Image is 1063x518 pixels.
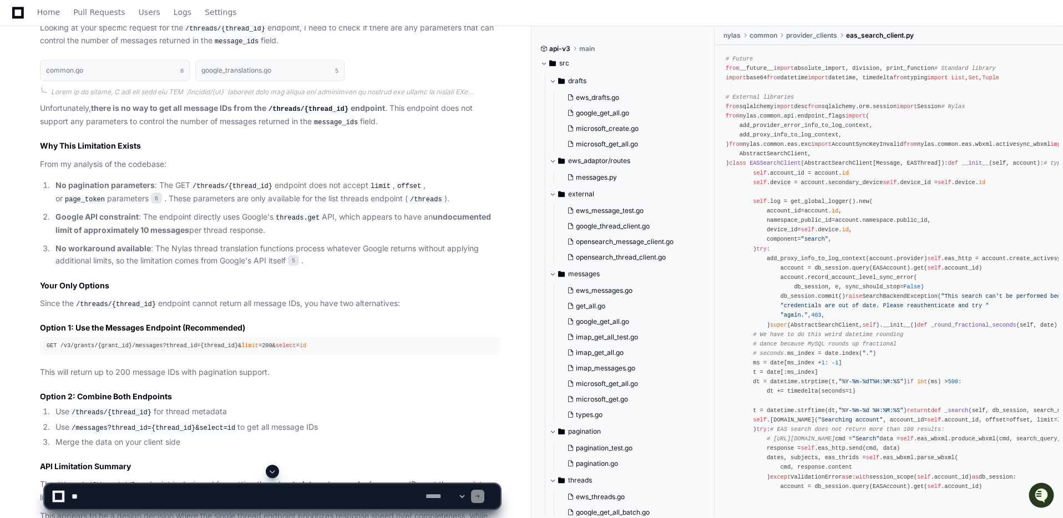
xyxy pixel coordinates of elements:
span: 1 [822,359,825,366]
span: 403 [811,312,821,318]
div: Start new chat [38,83,182,94]
button: messages.py [563,170,700,185]
span: from [726,103,740,110]
span: def [917,322,927,328]
button: Start new chat [189,86,202,99]
button: imap_messages.go [563,360,700,376]
p: : The endpoint directly uses Google's API, which appears to have an per thread response. [55,211,500,236]
button: google_get_all.go [563,314,700,329]
span: imap_get_all_test.go [576,333,638,342]
span: drafts [568,77,586,85]
h3: Option 2: Combine Both Endpoints [40,391,500,402]
span: pagination [568,427,601,436]
svg: Directory [558,187,565,201]
span: types.go [576,410,603,419]
span: # EAS search does not return more than 100 results: [770,426,944,433]
span: EASSearchClient [750,160,801,166]
span: import [928,74,948,81]
span: id [842,226,848,233]
p: : The GET endpoint does not accept , , or parameters . These parameters are only available for th... [55,179,500,205]
button: common.go6 [40,60,190,81]
span: from [808,103,822,110]
span: opensearch_message_client.go [576,237,674,246]
span: google_get_all.go [576,317,629,326]
span: import [897,103,917,110]
span: 1 [849,388,852,394]
button: google_translations.go5 [195,60,345,81]
span: eas_search_client.py [846,31,914,40]
button: ews_adaptor/routes [549,152,706,170]
span: messages.py [576,173,617,182]
span: raise [846,293,863,299]
span: 6 [151,192,162,204]
strong: undocumented limit of approximately 10 messages [55,212,491,235]
svg: Directory [558,74,565,88]
div: We're available if you need us! [38,94,140,103]
span: class [729,160,746,166]
a: Powered byPylon [78,116,134,125]
span: self [753,179,767,186]
span: 6 [180,66,184,75]
span: "." [862,350,872,357]
button: pagination_test.go [563,440,700,456]
span: "%Y-%m-%d %H:%M:%S" [838,407,903,414]
svg: Directory [558,425,565,438]
span: 1 [835,359,838,366]
button: microsoft_get.go [563,392,700,407]
span: import [773,103,794,110]
span: import [726,74,746,81]
span: # Future [726,55,753,62]
span: "credentials are out of date. Please reauthenticate and try " [781,302,989,309]
span: self [801,226,815,233]
code: /threads/{thread_id} [266,104,351,114]
button: pagination [549,423,706,440]
span: pagination.go [576,459,618,468]
div: GET /v3/grants/{grant_id}/messages?thread_id={thread_id}& =200& = [47,341,493,351]
img: PlayerZero [11,11,33,33]
span: from [729,141,743,148]
span: # We have to do this weird datetime rounding [753,331,903,338]
span: List [951,74,965,81]
p: This will return up to 200 message IDs with pagination support. [40,366,500,379]
code: /threads/{thread_id} [74,299,158,309]
code: /threads/{thread_id} [183,24,267,34]
button: microsoft_create.go [563,121,700,136]
span: self [753,417,767,423]
span: self [883,179,897,186]
span: main [579,44,595,53]
span: try [756,426,766,433]
span: import [846,113,866,119]
span: self [753,198,767,205]
code: message_ids [312,118,360,128]
button: imap_get_all.go [563,345,700,360]
span: src [559,59,569,68]
span: microsoft_create.go [576,124,639,133]
span: ews_message_test.go [576,206,644,215]
button: microsoft_get_all.go [563,376,700,392]
span: Logs [174,9,191,16]
span: Home [37,9,60,16]
span: # [URL][DOMAIN_NAME] [767,435,835,442]
span: import [811,141,832,148]
span: microsoft_get_all.go [576,140,638,149]
li: Use for thread metadata [52,405,500,419]
span: from [726,65,740,72]
li: Use to get all message IDs [52,421,500,434]
li: Merge the data on your client side [52,436,500,449]
span: def [948,160,958,166]
span: Tuple [982,74,999,81]
p: Unfortunately, . This endpoint does not support any parameters to control the number of messages ... [40,102,500,128]
span: _search [944,407,968,414]
span: False [903,283,920,290]
span: Users [139,9,160,16]
span: google_get_all.go [576,109,629,118]
button: imap_get_all_test.go [563,329,700,345]
span: provider_clients [786,31,837,40]
button: opensearch_message_client.go [563,234,700,250]
span: super [770,322,787,328]
span: "search" [801,236,828,242]
h1: common.go [46,67,83,74]
span: # dance because MySQL rounds up fractional [753,341,897,347]
span: # seconds. [753,350,787,357]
